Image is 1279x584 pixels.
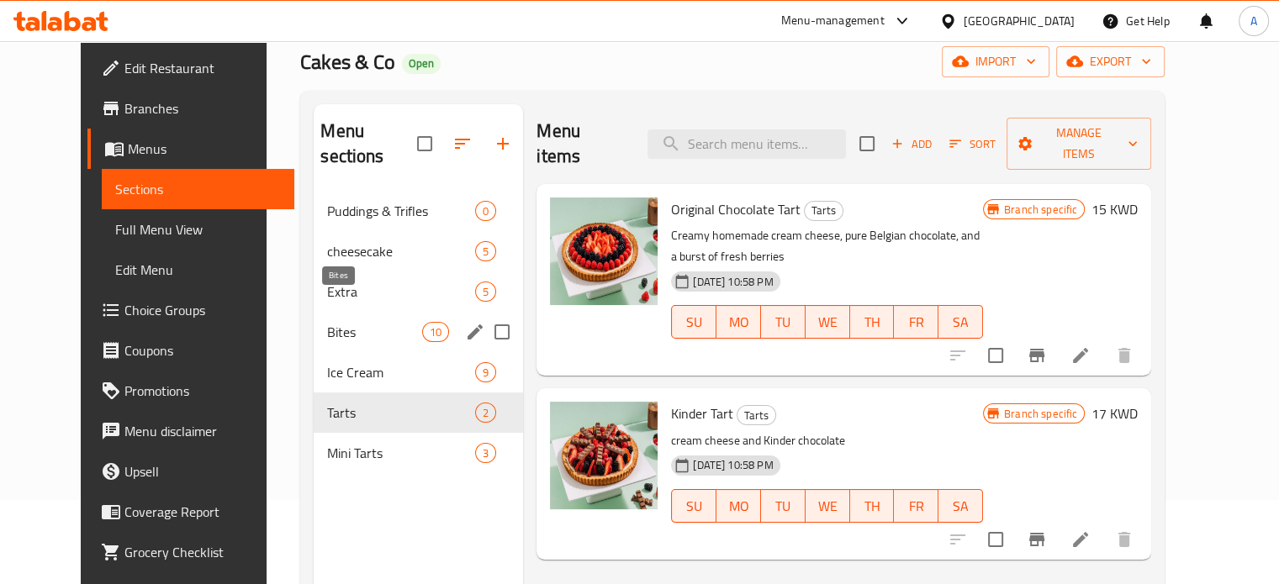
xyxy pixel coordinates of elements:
[1070,51,1151,72] span: export
[115,260,281,280] span: Edit Menu
[314,191,523,231] div: Puddings & Trifles0
[87,88,294,129] a: Branches
[300,43,395,81] span: Cakes & Co
[550,402,658,509] img: Kinder Tart
[475,362,496,382] div: items
[423,324,448,340] span: 10
[964,12,1075,30] div: [GEOGRAPHIC_DATA]
[806,489,850,523] button: WE
[978,338,1013,373] span: Select to update
[87,290,294,330] a: Choice Groups
[327,443,475,463] span: Mini Tarts
[87,129,294,169] a: Menus
[476,203,495,219] span: 0
[997,406,1084,422] span: Branch specific
[949,134,996,154] span: Sort
[938,131,1007,157] span: Sort items
[978,522,1013,557] span: Select to update
[1070,345,1091,366] a: Edit menu item
[671,489,716,523] button: SU
[1007,118,1151,170] button: Manage items
[475,443,496,463] div: items
[768,310,799,334] span: TU
[476,405,495,421] span: 2
[87,371,294,411] a: Promotions
[671,197,801,222] span: Original Chocolate Tart
[124,542,281,562] span: Grocery Checklist
[1104,519,1144,560] button: delete
[942,46,1049,77] button: import
[124,98,281,118] span: Branches
[536,118,627,169] h2: Menu items
[901,494,932,518] span: FR
[850,489,895,523] button: TH
[1070,529,1091,550] a: Edit menu item
[889,134,934,154] span: Add
[901,310,932,334] span: FR
[812,310,843,334] span: WE
[314,271,523,312] div: Extra5
[102,250,294,290] a: Edit Menu
[945,310,976,334] span: SA
[850,305,895,339] button: TH
[327,281,475,302] span: Extra
[422,322,449,342] div: items
[550,197,658,305] img: Original Chocolate Tart
[894,305,938,339] button: FR
[938,305,983,339] button: SA
[1017,335,1057,376] button: Branch-specific-item
[1250,12,1257,30] span: A
[320,118,417,169] h2: Menu sections
[857,494,888,518] span: TH
[327,402,475,423] span: Tarts
[1017,519,1057,560] button: Branch-specific-item
[955,51,1036,72] span: import
[402,56,441,71] span: Open
[945,131,1000,157] button: Sort
[462,319,488,345] button: edit
[894,489,938,523] button: FR
[115,179,281,199] span: Sections
[124,421,281,441] span: Menu disclaimer
[716,489,761,523] button: MO
[327,201,475,221] span: Puddings & Trifles
[686,457,780,473] span: [DATE] 10:58 PM
[671,430,983,451] p: cream cheese and Kinder chocolate
[314,392,523,433] div: Tarts2
[475,402,496,423] div: items
[102,169,294,209] a: Sections
[483,124,523,164] button: Add section
[671,305,716,339] button: SU
[723,494,754,518] span: MO
[997,202,1084,218] span: Branch specific
[442,124,483,164] span: Sort sections
[812,494,843,518] span: WE
[679,310,710,334] span: SU
[805,201,843,220] span: Tarts
[128,139,281,159] span: Menus
[314,184,523,480] nav: Menu sections
[849,126,885,161] span: Select section
[806,305,850,339] button: WE
[671,225,983,267] p: Creamy homemade cream cheese, pure Belgian chocolate, and a burst of fresh berries
[1091,197,1138,221] h6: 15 KWD
[327,322,422,342] span: Bites
[737,405,776,425] div: Tarts
[804,201,843,221] div: Tarts
[402,54,441,74] div: Open
[476,365,495,381] span: 9
[115,219,281,239] span: Full Menu View
[327,362,475,382] span: Ice Cream
[768,494,799,518] span: TU
[314,231,523,271] div: cheesecake5
[1091,402,1138,425] h6: 17 KWD
[124,58,281,78] span: Edit Restaurant
[679,494,710,518] span: SU
[87,330,294,371] a: Coupons
[87,451,294,492] a: Upsell
[476,445,495,461] span: 3
[671,401,733,426] span: Kinder Tart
